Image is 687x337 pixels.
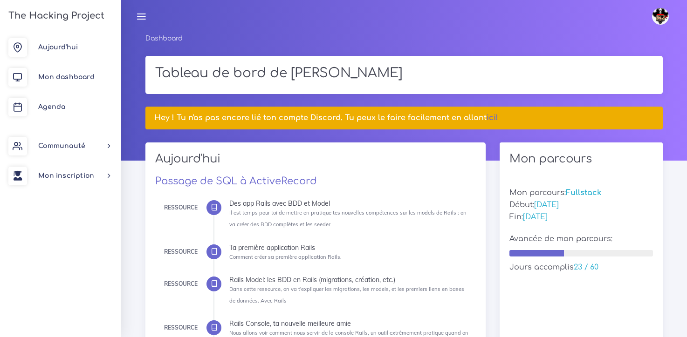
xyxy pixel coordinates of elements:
[38,103,65,110] span: Agenda
[229,276,469,283] div: Rails Model: les BDD en Rails (migrations, création, etc.)
[509,152,653,166] h2: Mon parcours
[155,66,653,81] h1: Tableau de bord de [PERSON_NAME]
[154,114,654,122] h5: Hey ! Tu n'as pas encore lié ton compte Discord. Tu peux le faire facilement en allant
[509,235,653,243] h5: Avancée de mon parcours:
[164,202,198,213] div: Ressource
[229,200,469,207] div: Des app Rails avec BDD et Model
[38,74,95,81] span: Mon dashboard
[229,320,469,327] div: Rails Console, ta nouvelle meilleure amie
[164,279,198,289] div: Ressource
[145,35,183,42] a: Dashboard
[509,201,653,209] h5: Début:
[164,247,198,257] div: Ressource
[509,263,653,272] h5: Jours accomplis
[229,286,464,304] small: Dans cette ressource, on va t'expliquer les migrations, les models, et les premiers liens en base...
[229,254,342,260] small: Comment créer sa première application Rails.
[652,8,669,25] img: avatar
[509,213,653,222] h5: Fin:
[155,152,476,172] h2: Aujourd'hui
[38,44,78,51] span: Aujourd'hui
[229,244,469,251] div: Ta première application Rails
[164,323,198,333] div: Ressource
[38,142,85,149] span: Communauté
[566,189,601,197] span: Fullstack
[155,175,317,187] a: Passage de SQL à ActiveRecord
[229,209,467,228] small: Il est temps pour toi de mettre en pratique tes nouvelles compétences sur les models de Rails : o...
[523,213,548,221] span: [DATE]
[509,189,653,197] h5: Mon parcours:
[487,114,498,122] a: ici!
[38,172,94,179] span: Mon inscription
[534,201,559,209] span: [DATE]
[574,263,598,271] span: 23 / 60
[6,11,104,21] h3: The Hacking Project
